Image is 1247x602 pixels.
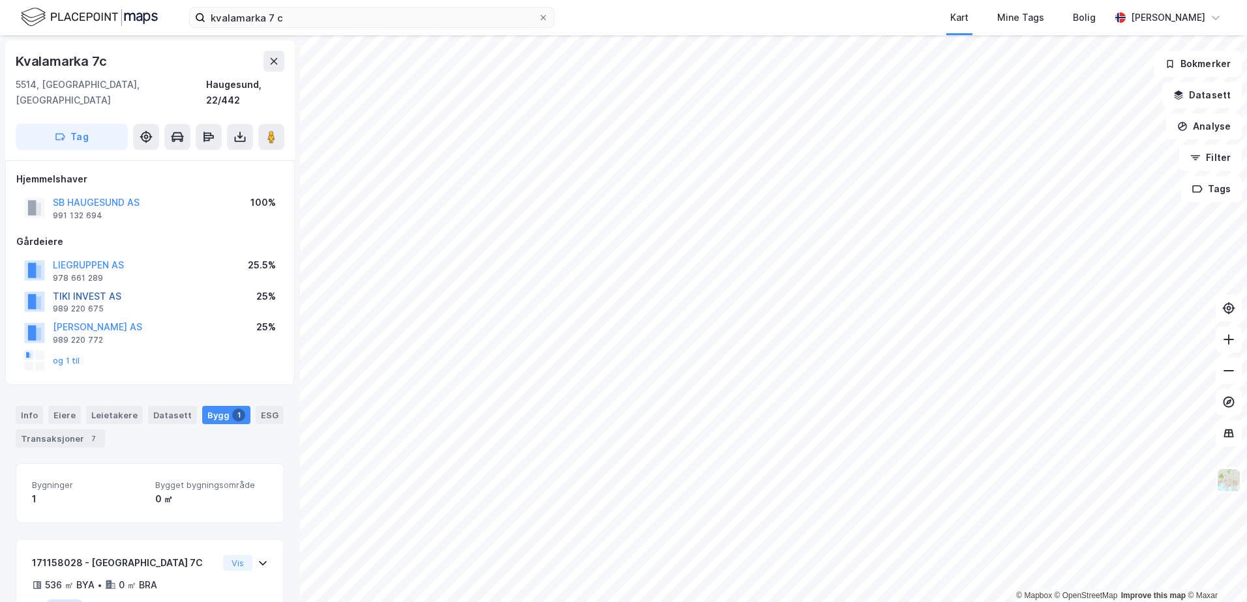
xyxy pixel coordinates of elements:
div: [PERSON_NAME] [1131,10,1205,25]
div: 5514, [GEOGRAPHIC_DATA], [GEOGRAPHIC_DATA] [16,77,206,108]
div: Bygg [202,406,250,424]
div: Haugesund, 22/442 [206,77,284,108]
a: OpenStreetMap [1055,591,1118,600]
div: 171158028 - [GEOGRAPHIC_DATA] 7C [32,555,218,571]
span: Bygninger [32,480,145,491]
div: Bolig [1073,10,1096,25]
iframe: Chat Widget [1182,539,1247,602]
a: Mapbox [1016,591,1052,600]
img: logo.f888ab2527a4732fd821a326f86c7f29.svg [21,6,158,29]
div: 978 661 289 [53,273,103,283]
div: Leietakere [86,406,143,424]
div: 536 ㎡ BYA [45,577,95,593]
div: 989 220 675 [53,304,104,314]
div: 989 220 772 [53,335,103,345]
div: • [97,580,102,590]
div: Kvalamarka 7c [16,51,109,72]
input: Søk på adresse, matrikkel, gårdeiere, leietakere eller personer [205,8,538,27]
div: 991 132 694 [53,210,102,221]
button: Vis [223,555,252,571]
button: Tag [16,124,128,150]
div: Eiere [48,406,81,424]
button: Analyse [1166,113,1242,139]
div: ESG [256,406,284,424]
span: Bygget bygningsområde [155,480,268,491]
div: 25% [256,319,276,335]
div: 1 [32,491,145,507]
div: 25.5% [248,257,276,273]
div: 0 ㎡ BRA [119,577,157,593]
div: 25% [256,289,276,304]
div: Gårdeiere [16,234,284,250]
div: Datasett [148,406,197,424]
div: Kart [950,10,969,25]
div: Hjemmelshaver [16,171,284,187]
div: Info [16,406,43,424]
a: Improve this map [1121,591,1186,600]
button: Filter [1179,145,1242,171]
button: Bokmerker [1154,51,1242,77]
img: Z [1216,468,1241,493]
div: Kontrollprogram for chat [1182,539,1247,602]
div: 0 ㎡ [155,491,268,507]
div: Transaksjoner [16,429,105,448]
div: Mine Tags [997,10,1044,25]
button: Datasett [1162,82,1242,108]
div: 100% [250,195,276,210]
div: 1 [232,408,245,422]
div: 7 [87,432,100,445]
button: Tags [1181,176,1242,202]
